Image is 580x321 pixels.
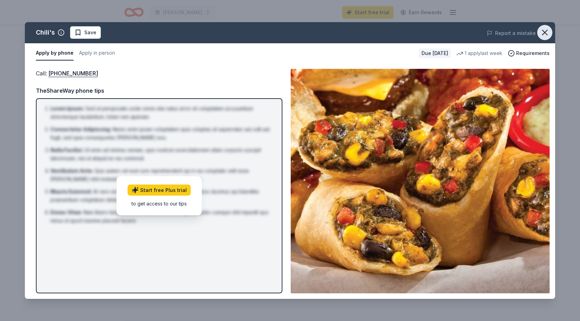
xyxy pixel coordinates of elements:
div: to get access to our tips [128,200,191,207]
span: Vestibulum Ante : [50,168,93,174]
div: TheShareWay phone tips [36,86,282,95]
button: Apply in person [79,46,115,61]
button: Apply by phone [36,46,74,61]
span: Mauris Euismod : [50,189,92,194]
span: Lorem Ipsum : [50,106,84,111]
span: Nulla Facilisi : [50,147,83,153]
span: Requirements [516,49,550,57]
div: 1 apply last week [456,49,502,57]
button: Requirements [508,49,550,57]
div: Chili's [36,27,55,38]
span: Donec Vitae : [50,209,82,215]
span: Call : [36,70,98,77]
li: Ut enim ad minima veniam, quis nostrum exercitationem ullam corporis suscipit laboriosam, nisi ut... [50,146,272,163]
span: Consectetur Adipiscing : [50,126,111,132]
li: Nam libero tempore, cum soluta nobis est eligendi optio cumque nihil impedit quo minus id quod ma... [50,208,272,225]
li: At vero eos et accusamus et iusto odio dignissimos ducimus qui blanditiis praesentium voluptatum ... [50,187,272,204]
img: Image for Chili's [291,69,550,293]
a: Start free Plus trial [128,184,191,195]
li: Nemo enim ipsam voluptatem quia voluptas sit aspernatur aut odit aut fugit, sed quia consequuntur... [50,125,272,142]
button: Save [70,26,101,39]
button: Report a mistake [487,29,536,37]
div: Due [DATE] [419,48,451,58]
a: [PHONE_NUMBER] [48,69,98,78]
span: Save [84,28,96,37]
li: Sed ut perspiciatis unde omnis iste natus error sit voluptatem accusantium doloremque laudantium,... [50,104,272,121]
li: Quis autem vel eum iure reprehenderit qui in ea voluptate velit esse [PERSON_NAME] nihil molestia... [50,167,272,183]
